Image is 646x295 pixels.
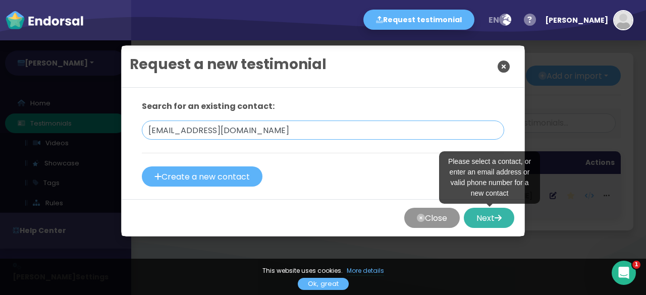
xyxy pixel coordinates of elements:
button: Next [464,208,514,228]
p: Search for an existing contact: [142,100,504,112]
div: Please select a contact, or enter an email address or valid phone number for a new contact [439,151,540,204]
iframe: Intercom live chat [612,261,636,285]
button: Close [404,208,460,228]
a: More details [347,266,384,276]
span: en [489,14,499,26]
button: [PERSON_NAME] [540,5,633,35]
button: Close [491,54,516,79]
h2: Request a new testimonial [130,54,327,75]
div: [PERSON_NAME] [545,5,608,35]
img: default-avatar.jpg [614,11,632,29]
span: This website uses cookies. [262,266,343,275]
span: 1 [632,261,640,269]
button: Create a new contact [142,166,262,187]
img: endorsal-logo-white@2x.png [5,10,84,30]
button: en [482,10,517,30]
button: Request testimonial [363,10,474,30]
a: Ok, great [298,278,349,290]
input: Search by name, email or phone... [142,121,504,140]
